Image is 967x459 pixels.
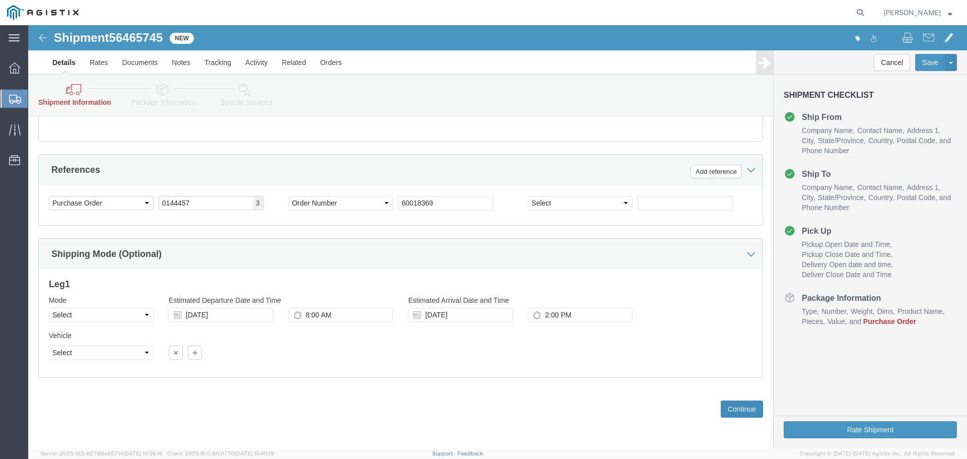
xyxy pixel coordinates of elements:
span: Copyright © [DATE]-[DATE] Agistix Inc., All Rights Reserved [800,449,955,458]
a: Feedback [457,450,483,456]
span: [DATE] 10:56:16 [123,450,163,456]
button: [PERSON_NAME] [883,7,953,19]
span: Server: 2025.16.0-82789e55714 [40,450,163,456]
span: Client: 2025.16.0-8fc0770 [167,450,274,456]
a: Support [432,450,457,456]
iframe: FS Legacy Container [28,25,967,448]
span: [DATE] 10:40:19 [235,450,274,456]
span: Ivan Ambriz [883,7,941,18]
img: logo [7,5,79,20]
